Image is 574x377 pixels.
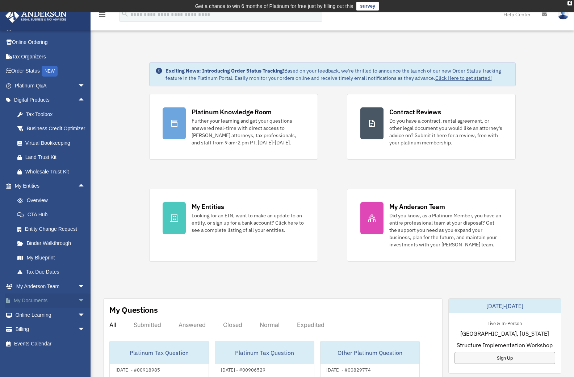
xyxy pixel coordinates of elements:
[78,179,92,194] span: arrow_drop_up
[78,78,92,93] span: arrow_drop_down
[558,9,569,20] img: User Pic
[10,122,96,136] a: Business Credit Optimizer
[10,265,96,279] a: Tax Due Dates
[5,336,96,351] a: Events Calendar
[3,9,69,23] img: Anderson Advisors Platinum Portal
[25,124,87,133] div: Business Credit Optimizer
[10,236,96,251] a: Binder Walkthrough
[195,2,353,11] div: Get a chance to win 6 months of Platinum for free just by filling out this
[10,164,96,179] a: Wholesale Trust Kit
[78,93,92,108] span: arrow_drop_up
[10,208,96,222] a: CTA Hub
[223,321,242,328] div: Closed
[166,67,510,82] div: Based on your feedback, we're thrilled to announce the launch of our new Order Status Tracking fe...
[192,107,272,116] div: Platinum Knowledge Room
[78,279,92,294] span: arrow_drop_down
[78,308,92,323] span: arrow_drop_down
[192,202,224,211] div: My Entities
[347,189,516,262] a: My Anderson Team Did you know, as a Platinum Member, you have an entire professional team at your...
[260,321,280,328] div: Normal
[110,341,209,364] div: Platinum Tax Question
[389,212,502,248] div: Did you know, as a Platinum Member, you have an entire professional team at your disposal? Get th...
[5,49,96,64] a: Tax Organizers
[149,94,318,160] a: Platinum Knowledge Room Further your learning and get your questions answered real-time with dire...
[5,294,96,308] a: My Documentsarrow_drop_down
[389,107,441,116] div: Contract Reviews
[149,189,318,262] a: My Entities Looking for an EIN, want to make an update to an entity, or sign up for a bank accoun...
[192,212,305,234] div: Looking for an EIN, want to make an update to an entity, or sign up for a bank account? Click her...
[78,322,92,337] span: arrow_drop_down
[5,179,96,193] a: My Entitiesarrow_drop_up
[98,13,106,19] a: menu
[449,299,561,313] div: [DATE]-[DATE]
[25,153,87,162] div: Land Trust Kit
[25,139,87,148] div: Virtual Bookkeeping
[215,341,314,364] div: Platinum Tax Question
[10,136,96,150] a: Virtual Bookkeeping
[435,75,492,81] a: Click Here to get started!
[356,2,379,11] a: survey
[5,64,96,79] a: Order StatusNEW
[320,365,377,373] div: [DATE] - #00829774
[454,352,555,364] a: Sign Up
[5,93,96,107] a: Digital Productsarrow_drop_up
[78,294,92,308] span: arrow_drop_down
[389,202,445,211] div: My Anderson Team
[5,279,96,294] a: My Anderson Teamarrow_drop_down
[42,66,58,77] div: NEW
[109,321,116,328] div: All
[5,322,96,337] a: Billingarrow_drop_down
[215,365,271,373] div: [DATE] - #00906529
[10,250,96,265] a: My Blueprint
[320,341,419,364] div: Other Platinum Question
[457,341,553,349] span: Structure Implementation Workshop
[166,67,284,74] strong: Exciting News: Introducing Order Status Tracking!
[110,365,166,373] div: [DATE] - #00918985
[567,1,572,5] div: close
[5,308,96,322] a: Online Learningarrow_drop_down
[5,35,96,50] a: Online Ordering
[347,94,516,160] a: Contract Reviews Do you have a contract, rental agreement, or other legal document you would like...
[10,193,96,208] a: Overview
[10,107,96,122] a: Tax Toolbox
[482,319,528,327] div: Live & In-Person
[121,10,129,18] i: search
[192,117,305,146] div: Further your learning and get your questions answered real-time with direct access to [PERSON_NAM...
[5,78,96,93] a: Platinum Q&Aarrow_drop_down
[10,150,96,165] a: Land Trust Kit
[109,304,158,315] div: My Questions
[389,117,502,146] div: Do you have a contract, rental agreement, or other legal document you would like an attorney's ad...
[179,321,206,328] div: Answered
[10,222,96,236] a: Entity Change Request
[25,110,87,119] div: Tax Toolbox
[134,321,161,328] div: Submitted
[98,10,106,19] i: menu
[460,329,549,338] span: [GEOGRAPHIC_DATA], [US_STATE]
[25,167,87,176] div: Wholesale Trust Kit
[297,321,324,328] div: Expedited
